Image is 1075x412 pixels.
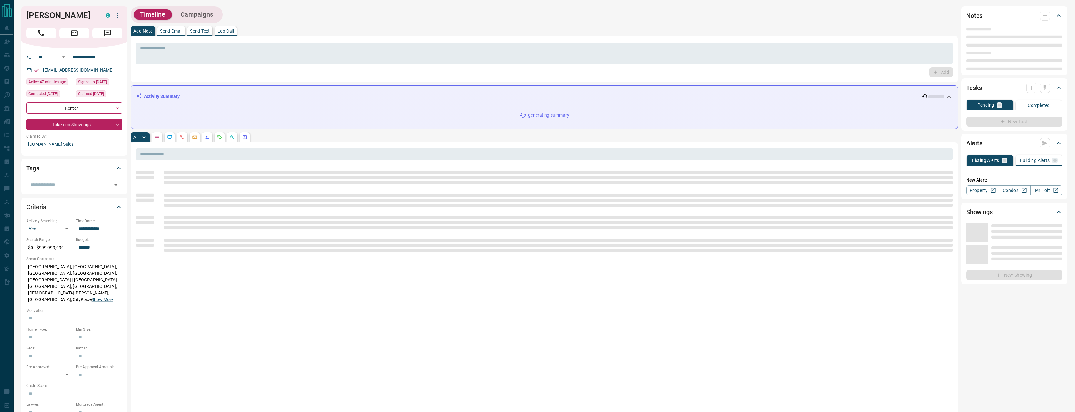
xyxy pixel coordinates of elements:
[26,383,122,389] p: Credit Score:
[180,135,185,140] svg: Calls
[76,78,122,87] div: Wed Feb 01 2017
[134,9,172,20] button: Timeline
[966,136,1062,151] div: Alerts
[78,91,104,97] span: Claimed [DATE]
[26,139,122,149] p: [DOMAIN_NAME] Sales
[26,364,73,370] p: Pre-Approved:
[26,90,73,99] div: Wed Feb 08 2023
[966,204,1062,219] div: Showings
[133,135,138,139] p: All
[78,79,107,85] span: Signed up [DATE]
[92,28,122,38] span: Message
[192,135,197,140] svg: Emails
[112,181,120,189] button: Open
[76,345,122,351] p: Baths:
[998,185,1030,195] a: Condos
[26,133,122,139] p: Claimed By:
[26,243,73,253] p: $0 - $999,999,999
[26,199,122,214] div: Criteria
[26,202,47,212] h2: Criteria
[26,237,73,243] p: Search Range:
[76,402,122,407] p: Mortgage Agent:
[528,112,569,118] p: generating summary
[190,29,210,33] p: Send Text
[76,327,122,332] p: Min Size:
[26,10,96,20] h1: [PERSON_NAME]
[92,296,113,303] button: Show More
[966,11,982,21] h2: Notes
[174,9,220,20] button: Campaigns
[966,177,1062,183] p: New Alert:
[26,345,73,351] p: Beds:
[60,53,67,61] button: Open
[1020,158,1050,163] p: Building Alerts
[966,207,993,217] h2: Showings
[26,161,122,176] div: Tags
[34,68,39,73] svg: Email Verified
[155,135,160,140] svg: Notes
[26,78,73,87] div: Wed Aug 13 2025
[106,13,110,18] div: condos.ca
[76,90,122,99] div: Tue Jan 30 2024
[1030,185,1062,195] a: Mr.Loft
[26,119,122,130] div: Taken on Showings
[160,29,182,33] p: Send Email
[26,262,122,305] p: [GEOGRAPHIC_DATA], [GEOGRAPHIC_DATA], [GEOGRAPHIC_DATA], [GEOGRAPHIC_DATA], [GEOGRAPHIC_DATA] | [...
[26,163,39,173] h2: Tags
[144,93,180,100] p: Activity Summary
[167,135,172,140] svg: Lead Browsing Activity
[76,218,122,224] p: Timeframe:
[972,158,999,163] p: Listing Alerts
[28,79,66,85] span: Active 47 minutes ago
[28,91,58,97] span: Contacted [DATE]
[26,256,122,262] p: Areas Searched:
[966,80,1062,95] div: Tasks
[242,135,247,140] svg: Agent Actions
[136,91,953,102] div: Activity Summary
[966,185,998,195] a: Property
[59,28,89,38] span: Email
[76,364,122,370] p: Pre-Approval Amount:
[230,135,235,140] svg: Opportunities
[217,135,222,140] svg: Requests
[966,83,982,93] h2: Tasks
[26,28,56,38] span: Call
[205,135,210,140] svg: Listing Alerts
[76,237,122,243] p: Budget:
[966,8,1062,23] div: Notes
[26,224,73,234] div: Yes
[977,103,994,107] p: Pending
[26,102,122,114] div: Renter
[26,308,122,314] p: Motivation:
[26,402,73,407] p: Lawyer:
[26,218,73,224] p: Actively Searching:
[966,138,982,148] h2: Alerts
[26,327,73,332] p: Home Type:
[1028,103,1050,108] p: Completed
[43,68,114,73] a: [EMAIL_ADDRESS][DOMAIN_NAME]
[133,29,152,33] p: Add Note
[217,29,234,33] p: Log Call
